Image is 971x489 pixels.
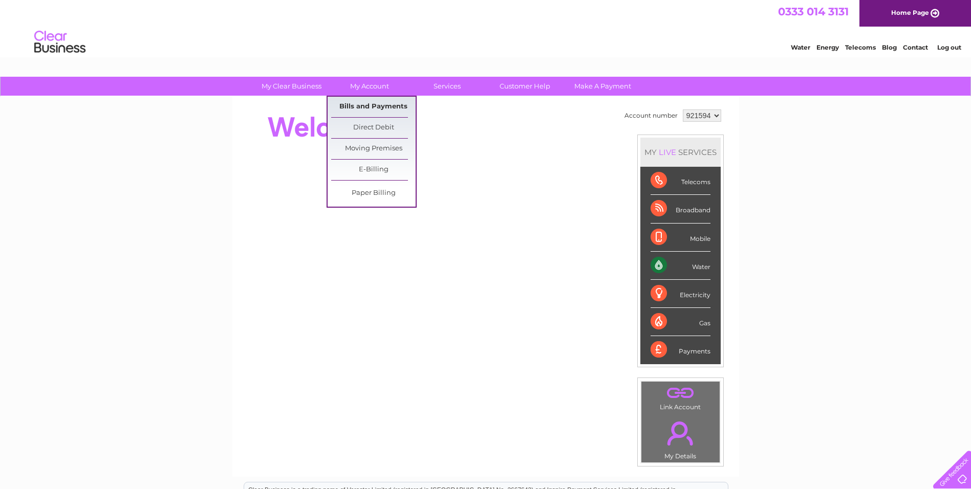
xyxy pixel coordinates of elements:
[657,147,678,157] div: LIVE
[778,5,849,18] a: 0333 014 3131
[641,413,720,463] td: My Details
[331,118,416,138] a: Direct Debit
[644,415,717,451] a: .
[651,167,710,195] div: Telecoms
[249,77,334,96] a: My Clear Business
[641,381,720,413] td: Link Account
[651,195,710,223] div: Broadband
[331,139,416,159] a: Moving Premises
[327,77,412,96] a: My Account
[560,77,645,96] a: Make A Payment
[640,138,721,167] div: MY SERVICES
[651,308,710,336] div: Gas
[651,280,710,308] div: Electricity
[34,27,86,58] img: logo.png
[937,43,961,51] a: Log out
[651,336,710,364] div: Payments
[791,43,810,51] a: Water
[903,43,928,51] a: Contact
[244,6,728,50] div: Clear Business is a trading name of Verastar Limited (registered in [GEOGRAPHIC_DATA] No. 3667643...
[651,252,710,280] div: Water
[331,160,416,180] a: E-Billing
[331,183,416,204] a: Paper Billing
[644,384,717,402] a: .
[651,224,710,252] div: Mobile
[845,43,876,51] a: Telecoms
[405,77,489,96] a: Services
[483,77,567,96] a: Customer Help
[622,107,680,124] td: Account number
[331,97,416,117] a: Bills and Payments
[882,43,897,51] a: Blog
[816,43,839,51] a: Energy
